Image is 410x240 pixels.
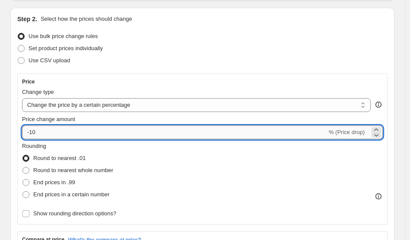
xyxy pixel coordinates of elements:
p: Select how the prices should change [41,15,132,23]
input: -15 [22,125,327,139]
h2: Step 2. [17,15,37,23]
span: Use CSV upload [29,57,70,64]
span: Show rounding direction options? [33,210,116,217]
span: Set product prices individually [29,45,103,51]
span: End prices in a certain number [33,191,109,198]
span: End prices in .99 [33,179,75,186]
span: Rounding [22,143,46,149]
h3: Price [22,78,35,85]
span: Price change amount [22,116,75,122]
span: Round to nearest whole number [33,167,113,173]
span: % (Price drop) [329,129,365,135]
span: Use bulk price change rules [29,33,98,39]
span: Change type [22,89,54,95]
span: Round to nearest .01 [33,155,86,161]
div: help [374,100,383,109]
